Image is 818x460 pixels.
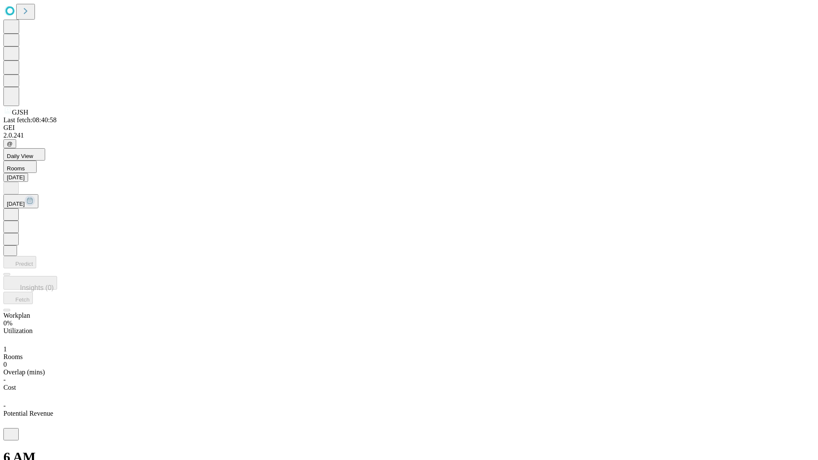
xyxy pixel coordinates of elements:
span: Rooms [7,165,25,172]
span: Last fetch: 08:40:58 [3,116,57,124]
button: Fetch [3,292,33,304]
span: Overlap (mins) [3,368,45,376]
span: Daily View [7,153,33,159]
span: - [3,376,6,383]
span: Utilization [3,327,32,334]
span: Cost [3,384,16,391]
span: @ [7,141,13,147]
button: Rooms [3,161,37,173]
button: [DATE] [3,173,28,182]
span: 0 [3,361,7,368]
span: - [3,402,6,409]
span: Insights (0) [20,284,54,291]
span: Rooms [3,353,23,360]
button: Insights (0) [3,276,57,290]
button: [DATE] [3,194,38,208]
button: @ [3,139,16,148]
span: Potential Revenue [3,410,53,417]
span: 1 [3,345,7,353]
button: Daily View [3,148,45,161]
span: 0% [3,319,12,327]
div: GEI [3,124,815,132]
span: GJSH [12,109,28,116]
div: 2.0.241 [3,132,815,139]
span: [DATE] [7,201,25,207]
span: Workplan [3,312,30,319]
button: Predict [3,256,36,268]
